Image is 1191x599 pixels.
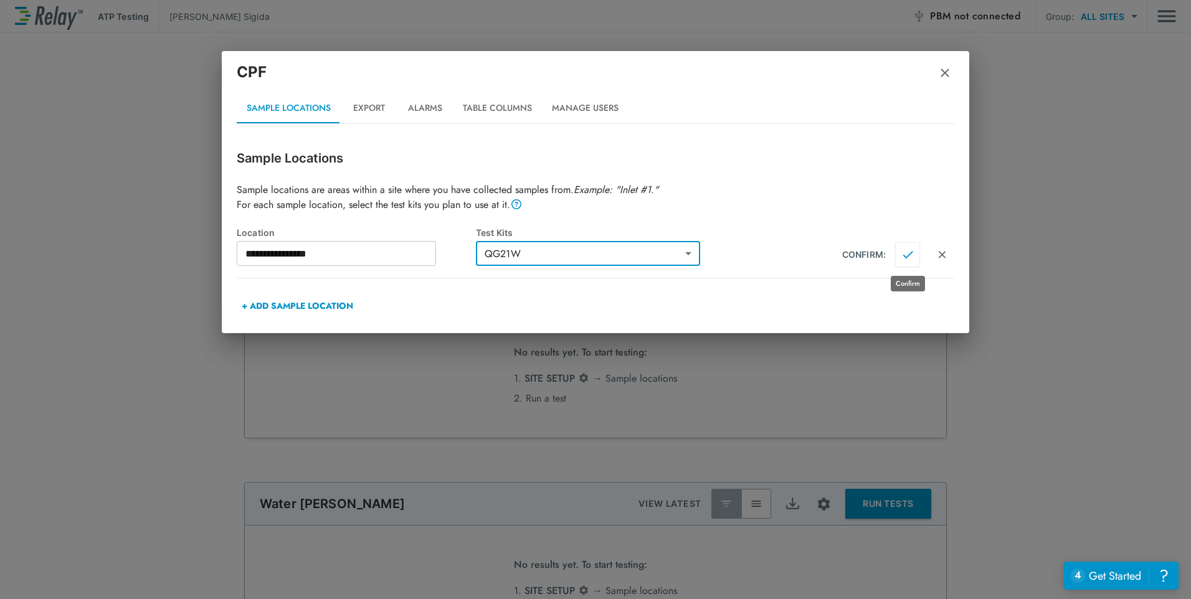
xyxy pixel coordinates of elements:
[453,93,542,123] button: Table Columns
[237,227,476,238] div: Location
[237,182,954,212] p: Sample locations are areas within a site where you have collected samples from. For each sample l...
[542,93,629,123] button: Manage Users
[237,61,267,83] p: CPF
[237,149,954,167] p: Sample Locations
[929,242,954,267] button: Cancel
[939,67,951,79] img: Remove
[397,93,453,123] button: Alarms
[237,291,358,321] button: + ADD SAMPLE LOCATION
[1064,562,1179,590] iframe: Resource center
[341,93,397,123] button: Export
[895,242,920,267] button: Confirm
[903,249,913,260] img: Close Icon
[842,249,886,260] div: CONFIRM:
[237,93,341,123] button: Sample Locations
[937,249,947,260] img: Close Icon
[476,241,700,266] div: QG21W
[476,227,715,238] div: Test Kits
[891,276,925,291] div: Confirm
[574,182,658,197] em: Example: "Inlet #1."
